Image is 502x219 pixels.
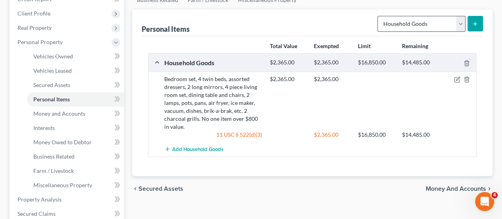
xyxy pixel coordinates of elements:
div: $2,365.00 [266,75,310,83]
div: $2,365.00 [310,75,354,83]
strong: Exempted [314,43,339,49]
span: Interests [33,124,55,131]
span: Personal Items [33,96,70,103]
div: $16,850.00 [354,131,398,139]
button: chevron_left Secured Assets [132,186,183,192]
span: Money Owed to Debtor [33,139,92,145]
div: $14,485.00 [398,59,442,66]
a: Business Related [27,149,124,164]
a: Secured Assets [27,78,124,92]
div: 11 USC § 522(d)(3) [160,131,266,139]
a: Personal Items [27,92,124,107]
div: $16,850.00 [354,59,398,66]
i: chevron_left [132,186,138,192]
strong: Remaining [402,43,428,49]
div: $2,365.00 [310,131,354,139]
div: Bedroom set, 4 twin beds, assorted dressers, 2 long mirrors, 4 piece living room set, dining tabl... [160,75,266,131]
span: Secured Assets [33,81,70,88]
span: Miscellaneous Property [33,182,92,188]
a: Vehicles Leased [27,64,124,78]
a: Money and Accounts [27,107,124,121]
i: chevron_right [486,186,492,192]
span: Secured Claims [17,210,56,217]
div: Personal Items [142,24,190,34]
span: Money and Accounts [33,110,85,117]
div: $2,365.00 [310,59,354,66]
a: Farm / Livestock [27,164,124,178]
button: Add Household Goods [164,142,223,157]
strong: Limit [358,43,371,49]
span: Secured Assets [138,186,183,192]
div: $14,485.00 [398,131,442,139]
span: Business Related [33,153,75,160]
iframe: Intercom live chat [475,192,494,211]
a: Miscellaneous Property [27,178,124,192]
span: Vehicles Leased [33,67,72,74]
div: Household Goods [160,58,266,67]
span: Property Analysis [17,196,62,203]
span: Personal Property [17,39,63,45]
span: Money and Accounts [426,186,486,192]
div: $2,365.00 [266,59,310,66]
strong: Total Value [270,43,297,49]
span: Add Household Goods [172,146,223,153]
a: Interests [27,121,124,135]
button: Money and Accounts chevron_right [426,186,492,192]
span: Farm / Livestock [33,167,74,174]
a: Property Analysis [11,192,124,207]
span: Client Profile [17,10,50,17]
a: Money Owed to Debtor [27,135,124,149]
a: Vehicles Owned [27,49,124,64]
span: Vehicles Owned [33,53,73,60]
span: Real Property [17,24,52,31]
span: 4 [491,192,498,198]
